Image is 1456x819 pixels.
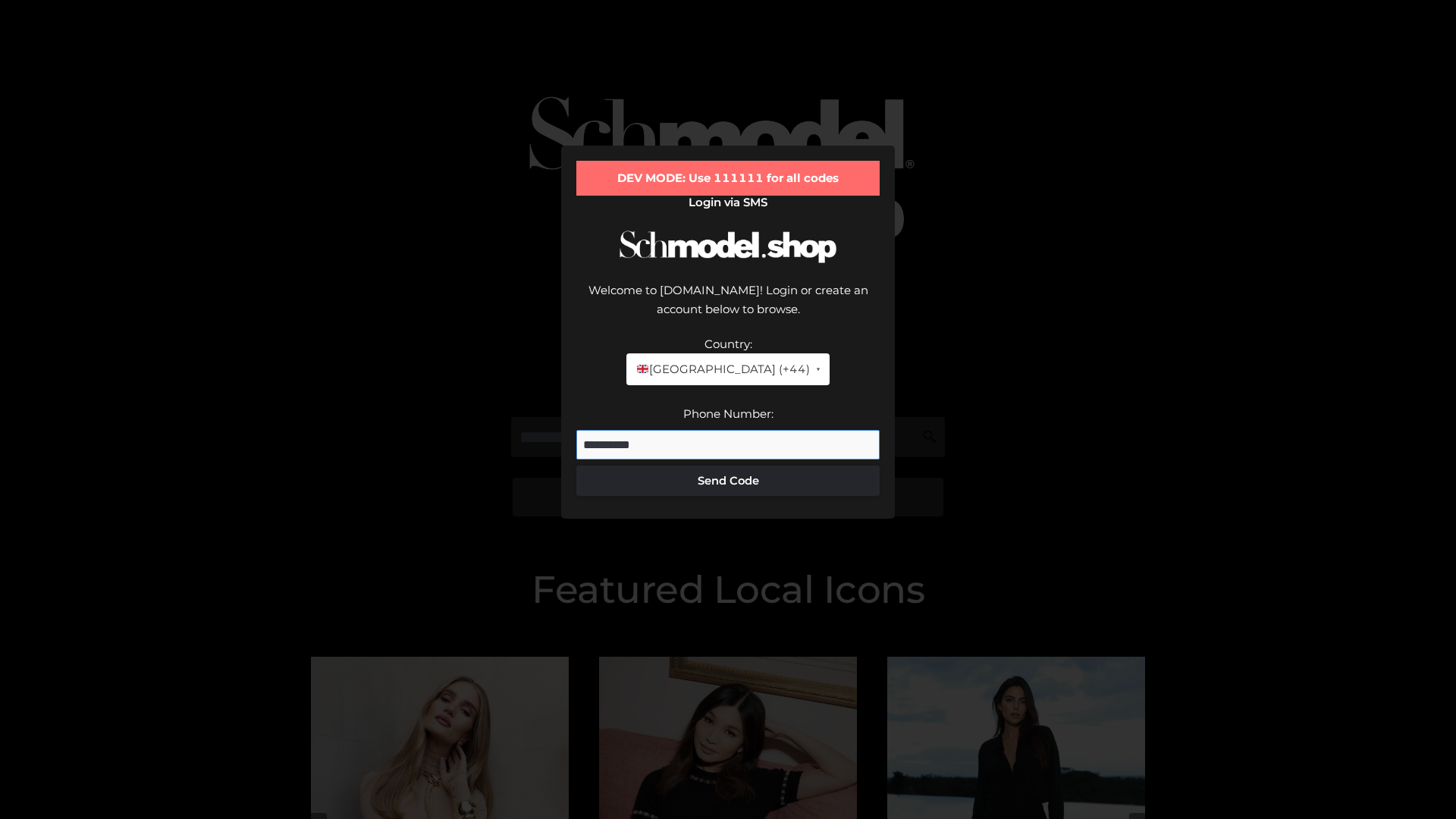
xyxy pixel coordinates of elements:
[576,466,880,496] button: Send Code
[576,281,880,334] div: Welcome to [DOMAIN_NAME]! Login or create an account below to browse.
[576,196,880,209] h2: Login via SMS
[635,359,809,379] span: [GEOGRAPHIC_DATA] (+44)
[637,363,648,375] img: 🇬🇧
[704,337,752,351] label: Country:
[576,161,880,196] div: DEV MODE: Use 111111 for all codes
[614,217,842,277] img: Schmodel Logo
[683,406,773,421] label: Phone Number:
